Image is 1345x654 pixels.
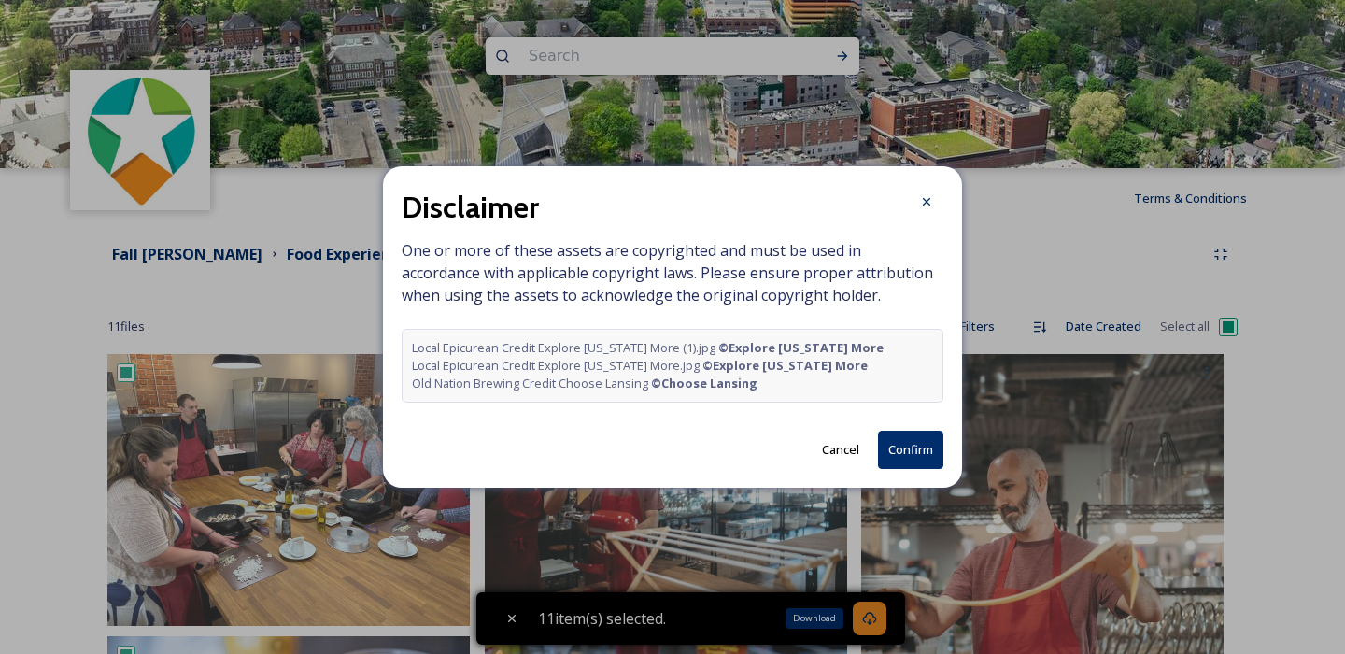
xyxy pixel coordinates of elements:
strong: © Choose Lansing [651,375,757,391]
span: Local Epicurean Credit Explore [US_STATE] More (1).jpg [412,339,884,357]
span: One or more of these assets are copyrighted and must be used in accordance with applicable copyri... [402,239,943,404]
button: Confirm [878,431,943,469]
strong: © Explore [US_STATE] More [702,357,868,374]
h2: Disclaimer [402,185,539,230]
button: Cancel [813,432,869,468]
span: Local Epicurean Credit Explore [US_STATE] More.jpg [412,357,868,375]
strong: © Explore [US_STATE] More [718,339,884,356]
span: Old Nation Brewing Credit Choose Lansing [412,375,757,392]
